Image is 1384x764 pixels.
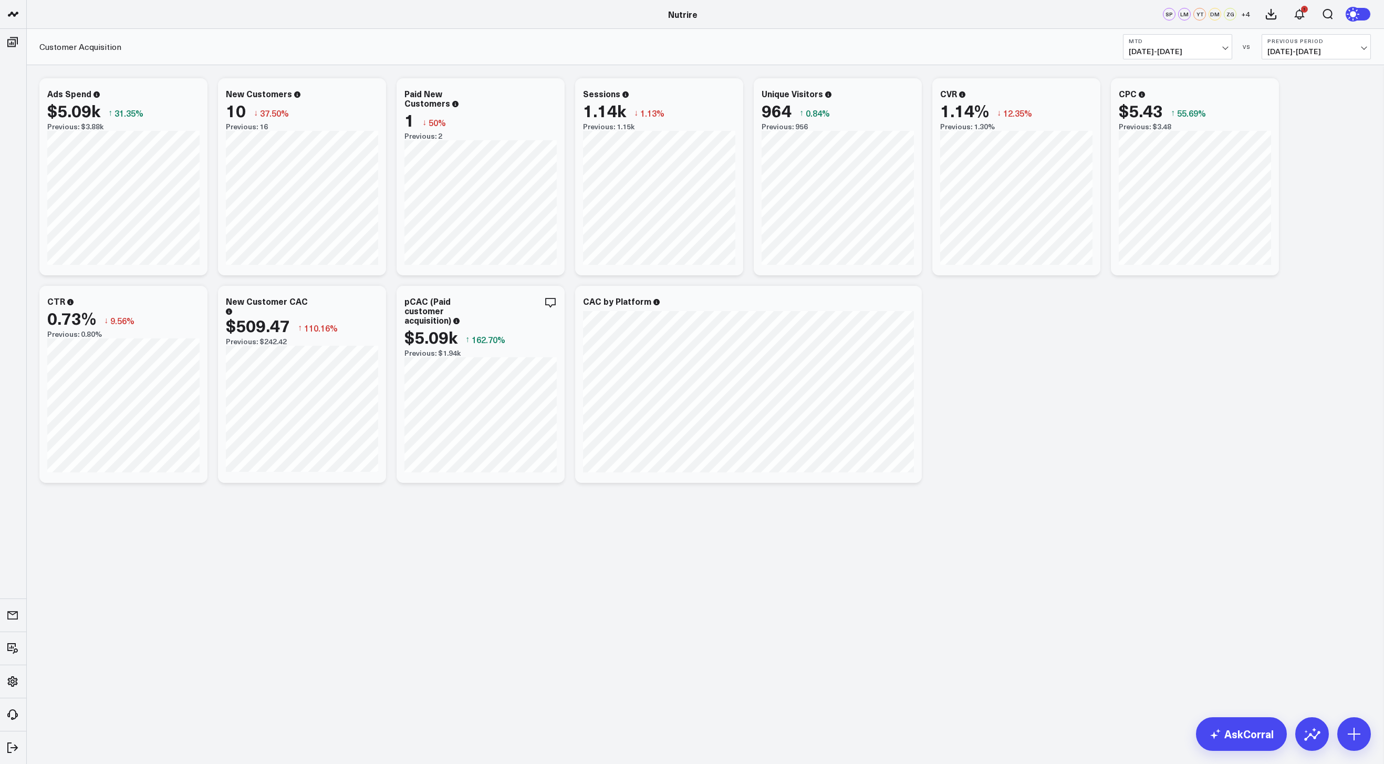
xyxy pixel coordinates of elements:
div: Previous: 2 [404,132,557,140]
div: SP [1163,8,1175,20]
div: 10 [226,101,246,120]
span: ↓ [997,106,1001,120]
div: DM [1209,8,1221,20]
div: 1 [404,110,414,129]
div: Ads Spend [47,88,91,99]
span: 9.56% [110,315,134,326]
span: 110.16% [304,322,338,334]
div: CPC [1119,88,1137,99]
span: 0.84% [806,107,830,119]
span: ↑ [298,321,302,335]
div: Previous: 956 [762,122,914,131]
span: 162.70% [472,334,505,345]
div: $5.43 [1119,101,1163,120]
span: 12.35% [1003,107,1032,119]
div: Previous: $3.48 [1119,122,1271,131]
span: 50% [429,117,446,128]
span: ↑ [465,333,470,346]
a: AskCorral [1196,717,1287,751]
div: 964 [762,101,792,120]
div: Previous: 1.15k [583,122,735,131]
div: $5.09k [47,101,100,120]
button: +4 [1239,8,1252,20]
a: Customer Acquisition [39,41,121,53]
div: YT [1193,8,1206,20]
div: 0.73% [47,308,96,327]
div: New Customers [226,88,292,99]
div: pCAC (Paid customer acquisition) [404,295,451,326]
div: Previous: $1.94k [404,349,557,357]
div: 1 [1301,6,1308,13]
div: CTR [47,295,65,307]
div: Unique Visitors [762,88,823,99]
div: ZG [1224,8,1236,20]
div: Paid New Customers [404,88,450,109]
div: Previous: 16 [226,122,378,131]
div: CVR [940,88,957,99]
span: 37.50% [260,107,289,119]
button: Previous Period[DATE]-[DATE] [1262,34,1371,59]
div: 1.14% [940,101,989,120]
div: Previous: 1.30% [940,122,1092,131]
b: MTD [1129,38,1226,44]
span: 31.35% [115,107,143,119]
span: + 4 [1241,11,1250,18]
b: Previous Period [1267,38,1365,44]
div: $5.09k [404,327,457,346]
span: ↓ [104,314,108,327]
div: Previous: 0.80% [47,330,200,338]
span: ↑ [108,106,112,120]
span: [DATE] - [DATE] [1267,47,1365,56]
span: ↓ [254,106,258,120]
span: 55.69% [1177,107,1206,119]
div: CAC by Platform [583,295,651,307]
span: ↑ [1171,106,1175,120]
span: 1.13% [640,107,664,119]
div: New Customer CAC [226,295,308,307]
button: MTD[DATE]-[DATE] [1123,34,1232,59]
span: [DATE] - [DATE] [1129,47,1226,56]
div: 1.14k [583,101,626,120]
div: Previous: $242.42 [226,337,378,346]
div: VS [1237,44,1256,50]
div: Previous: $3.88k [47,122,200,131]
div: LM [1178,8,1191,20]
span: ↑ [799,106,804,120]
div: $509.47 [226,316,290,335]
span: ↓ [634,106,638,120]
div: Sessions [583,88,620,99]
a: Log Out [3,738,23,757]
a: Nutrire [668,8,698,20]
span: ↓ [422,116,426,129]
